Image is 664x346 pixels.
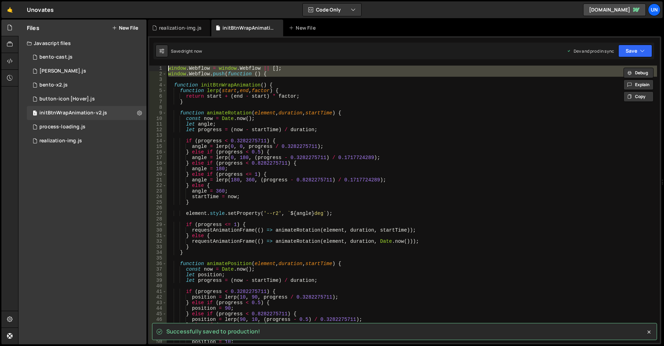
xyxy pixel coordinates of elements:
[171,48,202,54] div: Saved
[149,272,167,278] div: 38
[159,24,202,31] div: realization-img.js
[27,120,146,134] div: 16819/46703.js
[149,166,167,172] div: 19
[149,66,167,71] div: 1
[149,261,167,266] div: 36
[149,306,167,311] div: 44
[27,134,146,148] div: 16819/46917.js
[289,24,318,31] div: New File
[27,24,39,32] h2: Files
[583,3,646,16] a: [DOMAIN_NAME]
[33,111,37,116] span: 1
[149,149,167,155] div: 16
[222,24,275,31] div: initBtnWrapAnimation-v2.js
[149,239,167,244] div: 32
[39,82,68,88] div: bento-x2.js
[149,311,167,317] div: 45
[27,106,146,120] div: 16819/46914.js
[303,3,361,16] button: Code Only
[166,328,260,335] span: Successfully saved to production!
[149,110,167,116] div: 9
[1,1,18,18] a: 🤙
[149,194,167,200] div: 24
[27,64,146,78] div: 16819/46750.js
[39,138,82,144] div: realization-img.js
[149,200,167,205] div: 25
[624,68,654,78] button: Debug
[149,77,167,82] div: 3
[39,68,86,74] div: [PERSON_NAME].js
[149,216,167,222] div: 28
[27,50,146,64] div: 16819/46913.js
[618,45,652,57] button: Save
[149,322,167,328] div: 47
[149,105,167,110] div: 8
[149,339,167,345] div: 50
[149,300,167,306] div: 43
[149,121,167,127] div: 11
[39,96,95,102] div: button-icon [Hover].js
[149,278,167,283] div: 39
[149,138,167,144] div: 14
[149,183,167,188] div: 22
[149,283,167,289] div: 40
[27,92,146,106] div: 16819/45959.js
[149,99,167,105] div: 7
[149,333,167,339] div: 49
[27,78,146,92] div: 16819/46871.js
[27,6,54,14] div: Unovates
[39,110,107,116] div: initBtnWrapAnimation-v2.js
[149,93,167,99] div: 6
[149,188,167,194] div: 23
[18,36,146,50] div: Javascript files
[39,124,85,130] div: process-loading.js
[624,91,654,102] button: Copy
[567,48,614,54] div: Dev and prod in sync
[149,127,167,133] div: 12
[149,71,167,77] div: 2
[149,250,167,255] div: 34
[149,317,167,322] div: 46
[149,177,167,183] div: 21
[149,222,167,227] div: 29
[39,54,73,60] div: bento-cast.js
[149,155,167,160] div: 17
[149,88,167,93] div: 5
[183,48,202,54] div: right now
[149,144,167,149] div: 15
[624,80,654,90] button: Explain
[149,160,167,166] div: 18
[149,328,167,333] div: 48
[112,25,138,31] button: New File
[149,82,167,88] div: 4
[149,294,167,300] div: 42
[149,116,167,121] div: 10
[149,289,167,294] div: 41
[149,255,167,261] div: 35
[149,205,167,211] div: 26
[149,233,167,239] div: 31
[149,133,167,138] div: 13
[648,3,661,16] a: Un
[149,172,167,177] div: 20
[149,227,167,233] div: 30
[149,244,167,250] div: 33
[149,266,167,272] div: 37
[149,211,167,216] div: 27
